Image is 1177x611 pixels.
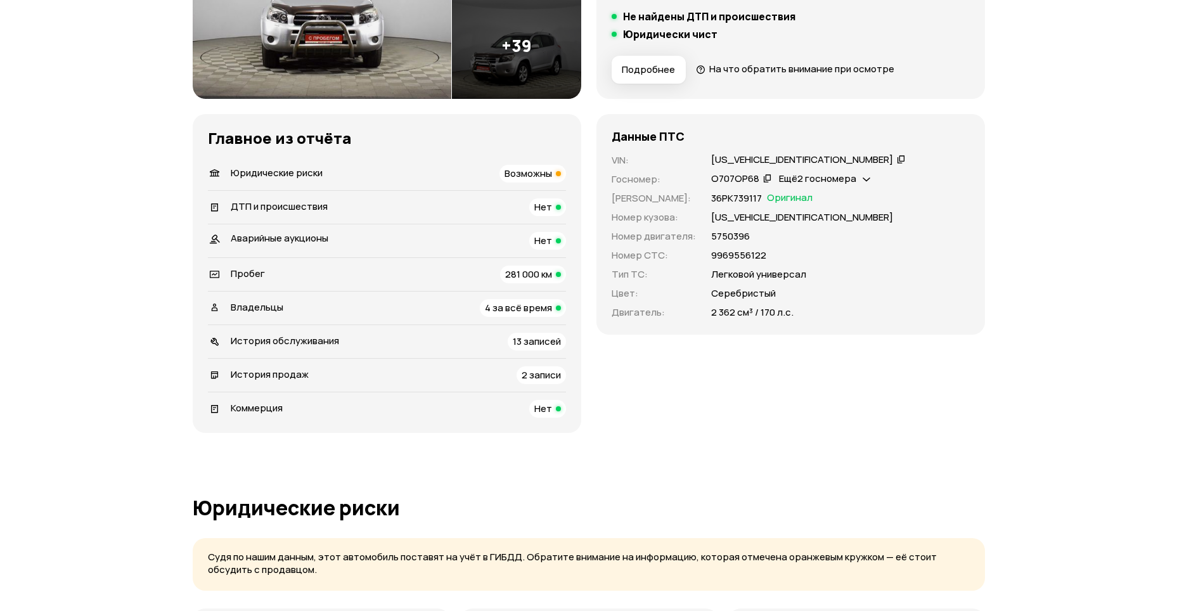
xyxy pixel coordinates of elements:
p: Номер СТС : [612,248,696,262]
span: Подробнее [622,63,675,76]
p: Номер двигателя : [612,229,696,243]
span: 13 записей [513,335,561,348]
span: Пробег [231,267,265,280]
p: Легковой универсал [711,267,806,281]
p: 9969556122 [711,248,766,262]
span: История продаж [231,368,309,381]
span: Возможны [505,167,552,180]
p: 36РК739117 [711,191,762,205]
p: [US_VEHICLE_IDENTIFICATION_NUMBER] [711,210,893,224]
p: VIN : [612,153,696,167]
p: Номер кузова : [612,210,696,224]
span: Ещё 2 госномера [779,172,856,185]
p: Цвет : [612,286,696,300]
span: Коммерция [231,401,283,415]
p: Тип ТС : [612,267,696,281]
p: 5750396 [711,229,750,243]
h1: Юридические риски [193,496,985,519]
h5: Юридически чист [623,28,717,41]
span: На что обратить внимание при осмотре [709,62,894,75]
span: История обслуживания [231,334,339,347]
button: Подробнее [612,56,686,84]
h5: Не найдены ДТП и происшествия [623,10,795,23]
h4: Данные ПТС [612,129,685,143]
span: 281 000 км [505,267,552,281]
span: ДТП и происшествия [231,200,328,213]
p: Двигатель : [612,305,696,319]
span: Юридические риски [231,166,323,179]
span: Нет [534,200,552,214]
a: На что обратить внимание при осмотре [696,62,895,75]
p: Госномер : [612,172,696,186]
span: Нет [534,402,552,415]
span: Нет [534,234,552,247]
h3: Главное из отчёта [208,129,566,147]
p: Серебристый [711,286,776,300]
p: [PERSON_NAME] : [612,191,696,205]
span: Владельцы [231,300,283,314]
span: Аварийные аукционы [231,231,328,245]
div: [US_VEHICLE_IDENTIFICATION_NUMBER] [711,153,893,167]
span: 2 записи [522,368,561,382]
p: Судя по нашим данным, этот автомобиль поставят на учёт в ГИБДД. Обратите внимание на информацию, ... [208,551,970,577]
div: О707ОР68 [711,172,759,186]
p: 2 362 см³ / 170 л.с. [711,305,794,319]
span: Оригинал [767,191,813,205]
span: 4 за всё время [485,301,552,314]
